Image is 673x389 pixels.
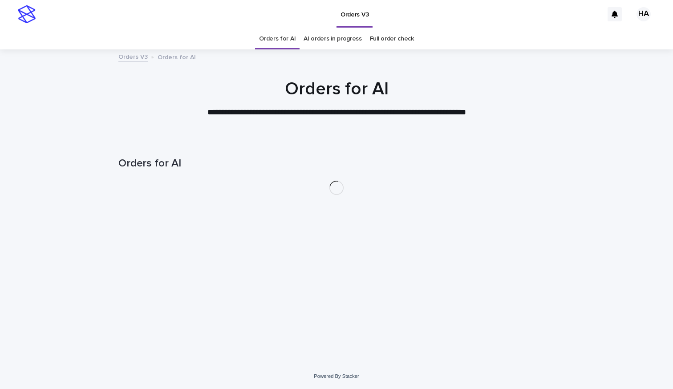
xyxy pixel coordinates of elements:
a: Powered By Stacker [314,373,359,379]
div: HA [637,7,651,21]
h1: Orders for AI [118,157,555,170]
h1: Orders for AI [118,78,555,100]
p: Orders for AI [158,52,196,61]
a: Orders V3 [118,51,148,61]
a: Full order check [370,28,414,49]
a: Orders for AI [259,28,296,49]
img: stacker-logo-s-only.png [18,5,36,23]
a: AI orders in progress [304,28,362,49]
